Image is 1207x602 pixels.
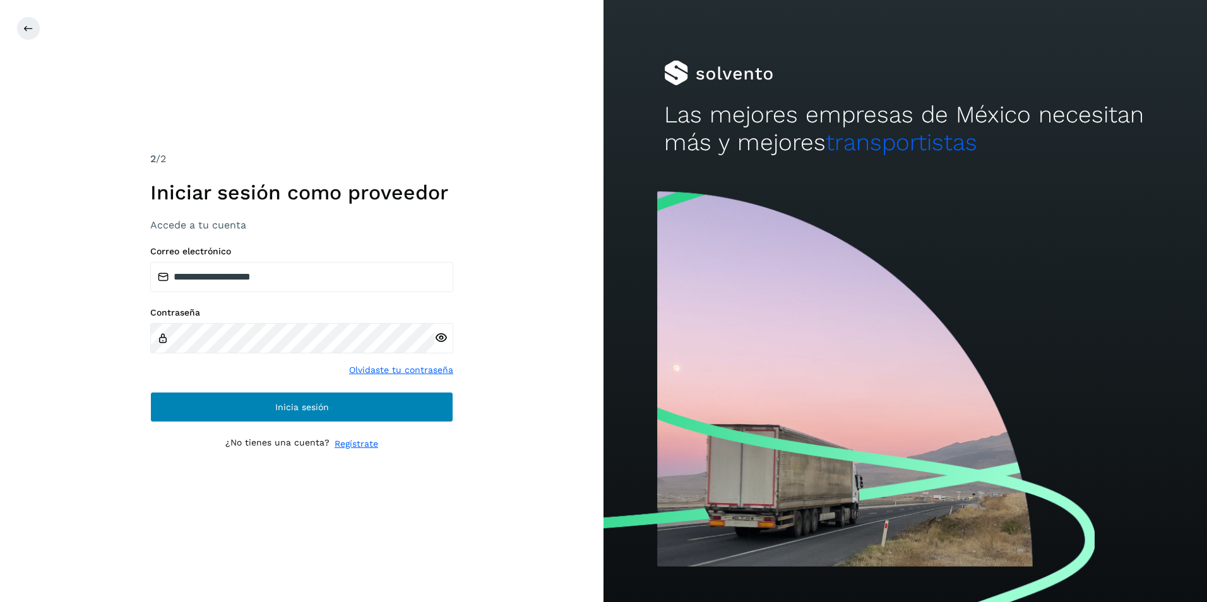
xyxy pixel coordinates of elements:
h1: Iniciar sesión como proveedor [150,180,453,204]
label: Contraseña [150,307,453,318]
h2: Las mejores empresas de México necesitan más y mejores [664,101,1147,157]
h3: Accede a tu cuenta [150,219,453,231]
label: Correo electrónico [150,246,453,257]
a: Olvidaste tu contraseña [349,363,453,377]
div: /2 [150,151,453,167]
a: Regístrate [335,437,378,451]
span: transportistas [826,129,977,156]
button: Inicia sesión [150,392,453,422]
span: 2 [150,153,156,165]
p: ¿No tienes una cuenta? [225,437,330,451]
span: Inicia sesión [275,403,329,411]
